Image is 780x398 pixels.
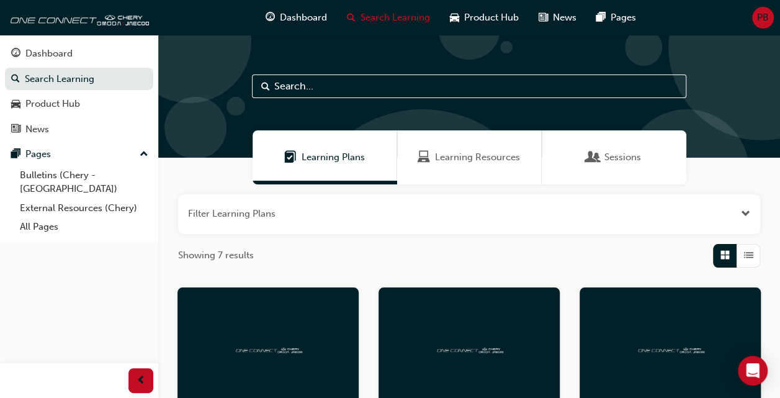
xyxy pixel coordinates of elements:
span: Product Hub [464,11,519,25]
span: guage-icon [11,48,20,60]
img: oneconnect [435,343,503,355]
span: PB [757,11,769,25]
span: Sessions [604,150,641,165]
span: prev-icon [137,373,146,389]
a: External Resources (Chery) [15,199,153,218]
span: Dashboard [280,11,327,25]
a: pages-iconPages [586,5,646,30]
span: news-icon [539,10,548,25]
div: News [25,122,49,137]
span: Learning Plans [284,150,297,165]
button: Pages [5,143,153,166]
img: oneconnect [6,5,149,30]
span: car-icon [11,99,20,110]
span: car-icon [450,10,459,25]
a: car-iconProduct Hub [440,5,529,30]
div: Open Intercom Messenger [738,356,768,386]
input: Search... [252,75,686,98]
span: news-icon [11,124,20,135]
a: Dashboard [5,42,153,65]
a: guage-iconDashboard [256,5,337,30]
div: Pages [25,147,51,161]
span: Showing 7 results [178,248,254,263]
span: guage-icon [266,10,275,25]
span: News [553,11,576,25]
button: PB [752,7,774,29]
span: search-icon [11,74,20,85]
span: Learning Resources [418,150,430,165]
a: SessionsSessions [542,130,686,184]
a: news-iconNews [529,5,586,30]
span: Learning Plans [302,150,365,165]
button: Open the filter [741,207,750,221]
a: All Pages [15,217,153,237]
span: search-icon [347,10,356,25]
span: Sessions [587,150,599,165]
a: Learning ResourcesLearning Resources [397,130,542,184]
span: Pages [611,11,636,25]
a: Product Hub [5,93,153,115]
a: News [5,118,153,141]
span: Search Learning [361,11,430,25]
span: up-icon [140,147,148,163]
span: pages-icon [596,10,606,25]
span: Search [261,79,270,94]
a: Learning PlansLearning Plans [253,130,397,184]
span: Grid [720,248,730,263]
div: Dashboard [25,47,73,61]
a: search-iconSearch Learning [337,5,440,30]
img: oneconnect [234,343,302,355]
a: Search Learning [5,68,153,91]
img: oneconnect [636,343,704,355]
span: List [744,248,753,263]
span: pages-icon [11,149,20,160]
div: Product Hub [25,97,80,111]
button: DashboardSearch LearningProduct HubNews [5,40,153,143]
a: Bulletins (Chery - [GEOGRAPHIC_DATA]) [15,166,153,199]
span: Learning Resources [435,150,520,165]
